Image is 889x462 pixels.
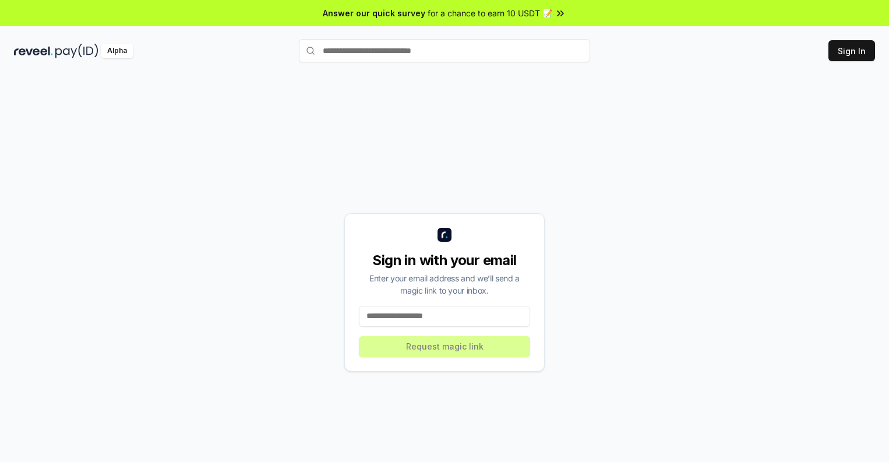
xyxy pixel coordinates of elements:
[55,44,98,58] img: pay_id
[359,251,530,270] div: Sign in with your email
[14,44,53,58] img: reveel_dark
[359,272,530,297] div: Enter your email address and we’ll send a magic link to your inbox.
[438,228,451,242] img: logo_small
[101,44,133,58] div: Alpha
[323,7,425,19] span: Answer our quick survey
[828,40,875,61] button: Sign In
[428,7,552,19] span: for a chance to earn 10 USDT 📝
